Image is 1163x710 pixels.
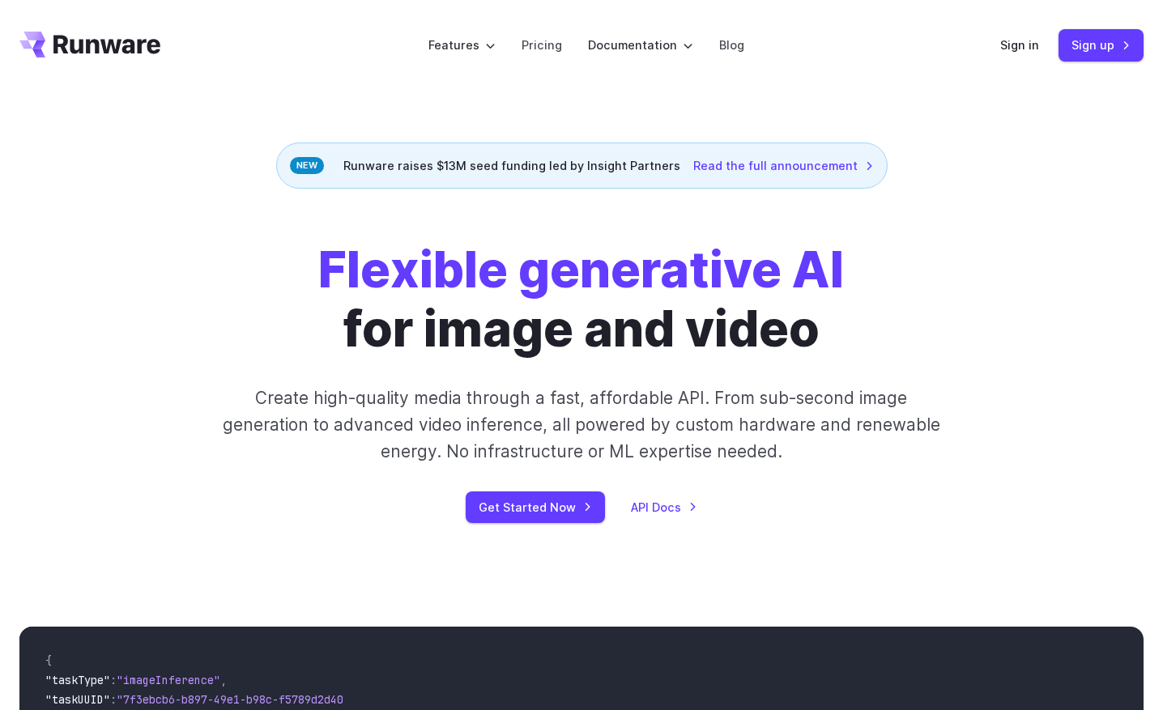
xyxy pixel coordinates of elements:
[19,32,160,57] a: Go to /
[45,653,52,668] span: {
[276,142,888,189] div: Runware raises $13M seed funding led by Insight Partners
[693,156,874,175] a: Read the full announcement
[110,673,117,687] span: :
[318,240,844,300] strong: Flexible generative AI
[1000,36,1039,54] a: Sign in
[522,36,562,54] a: Pricing
[466,491,605,523] a: Get Started Now
[45,692,110,707] span: "taskUUID"
[220,673,227,687] span: ,
[222,385,941,466] p: Create high-quality media through a fast, affordable API. From sub-second image generation to adv...
[45,673,110,687] span: "taskType"
[110,692,117,707] span: :
[117,673,220,687] span: "imageInference"
[588,36,693,54] label: Documentation
[117,692,363,707] span: "7f3ebcb6-b897-49e1-b98c-f5789d2d40d7"
[719,36,744,54] a: Blog
[631,498,697,517] a: API Docs
[318,240,844,359] h1: for image and video
[1059,29,1144,61] a: Sign up
[428,36,496,54] label: Features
